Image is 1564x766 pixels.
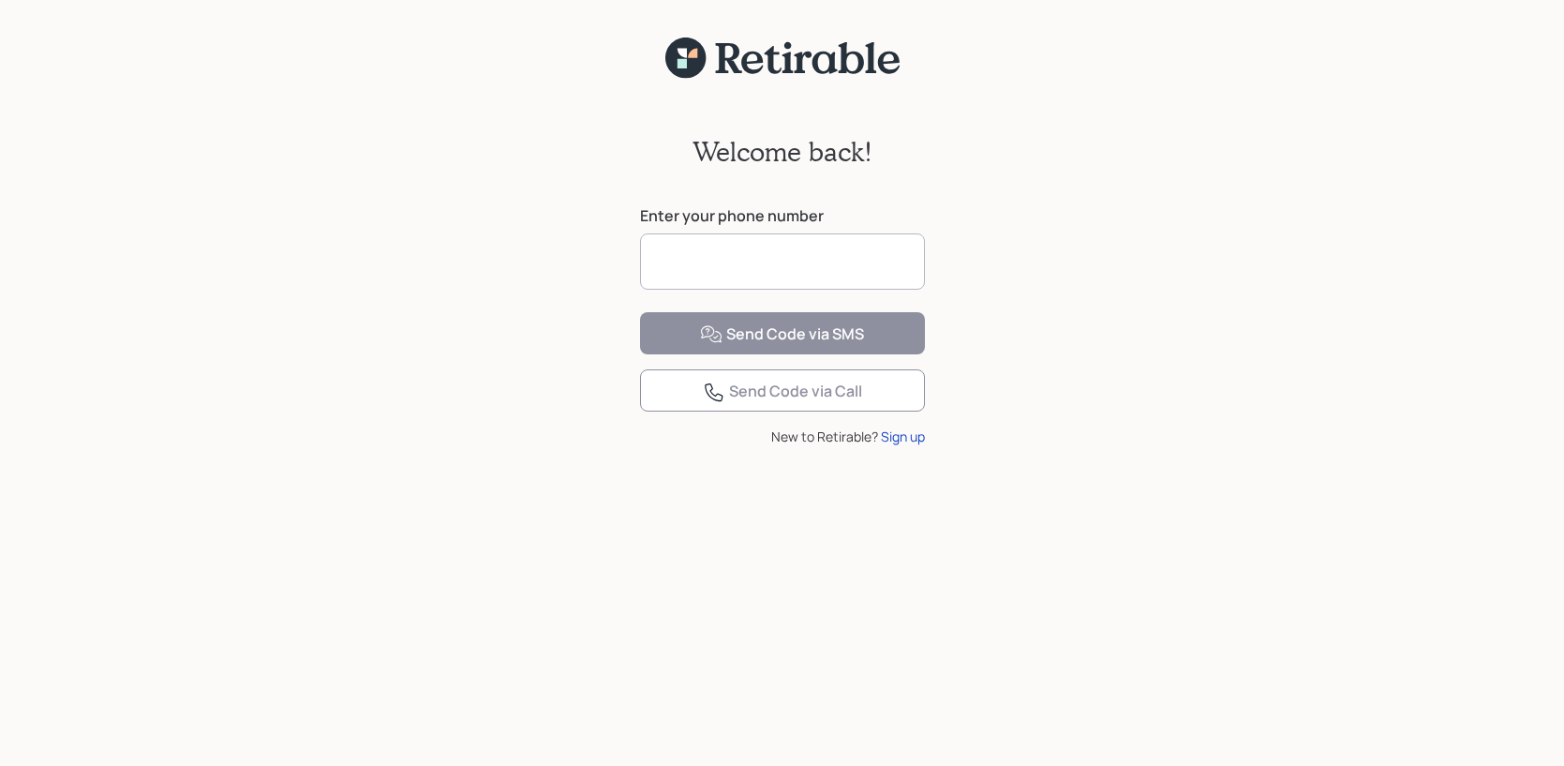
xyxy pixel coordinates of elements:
div: Sign up [881,427,925,446]
div: New to Retirable? [640,427,925,446]
div: Send Code via SMS [700,323,864,346]
h2: Welcome back! [693,136,872,168]
button: Send Code via SMS [640,312,925,354]
button: Send Code via Call [640,369,925,412]
label: Enter your phone number [640,205,925,226]
div: Send Code via Call [703,381,862,403]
